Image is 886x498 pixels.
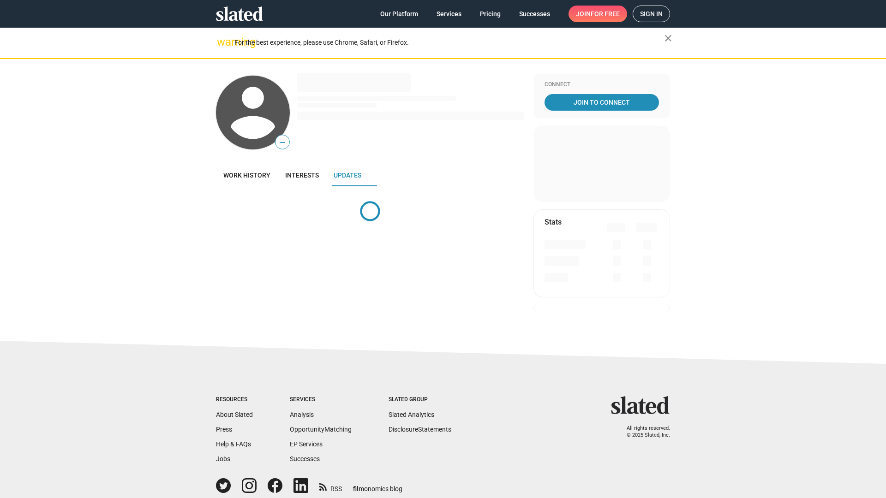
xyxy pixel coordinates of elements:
a: filmonomics blog [353,477,402,493]
mat-icon: warning [217,36,228,47]
div: Slated Group [389,396,451,403]
mat-card-title: Stats [545,217,562,227]
div: Resources [216,396,253,403]
a: Interests [278,164,326,186]
a: EP Services [290,440,323,448]
a: Updates [326,164,369,186]
a: RSS [319,479,342,493]
span: Pricing [480,6,501,22]
span: Work history [223,172,270,179]
p: All rights reserved. © 2025 Slated, Inc. [617,425,670,439]
a: Services [429,6,469,22]
a: Slated Analytics [389,411,434,418]
span: Services [437,6,461,22]
mat-icon: close [663,33,674,44]
a: Work history [216,164,278,186]
span: Updates [334,172,361,179]
a: Analysis [290,411,314,418]
a: Joinfor free [569,6,627,22]
a: Press [216,426,232,433]
span: film [353,485,364,492]
a: Sign in [633,6,670,22]
div: For the best experience, please use Chrome, Safari, or Firefox. [234,36,664,49]
a: OpportunityMatching [290,426,352,433]
span: Join [576,6,620,22]
span: Interests [285,172,319,179]
span: Join To Connect [546,94,657,111]
a: Successes [512,6,557,22]
div: Connect [545,81,659,89]
a: Successes [290,455,320,462]
a: DisclosureStatements [389,426,451,433]
a: Join To Connect [545,94,659,111]
span: Our Platform [380,6,418,22]
a: Jobs [216,455,230,462]
a: Help & FAQs [216,440,251,448]
div: Services [290,396,352,403]
a: Our Platform [373,6,425,22]
span: Successes [519,6,550,22]
span: for free [591,6,620,22]
a: About Slated [216,411,253,418]
a: Pricing [473,6,508,22]
span: — [275,136,289,148]
span: Sign in [640,6,663,22]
